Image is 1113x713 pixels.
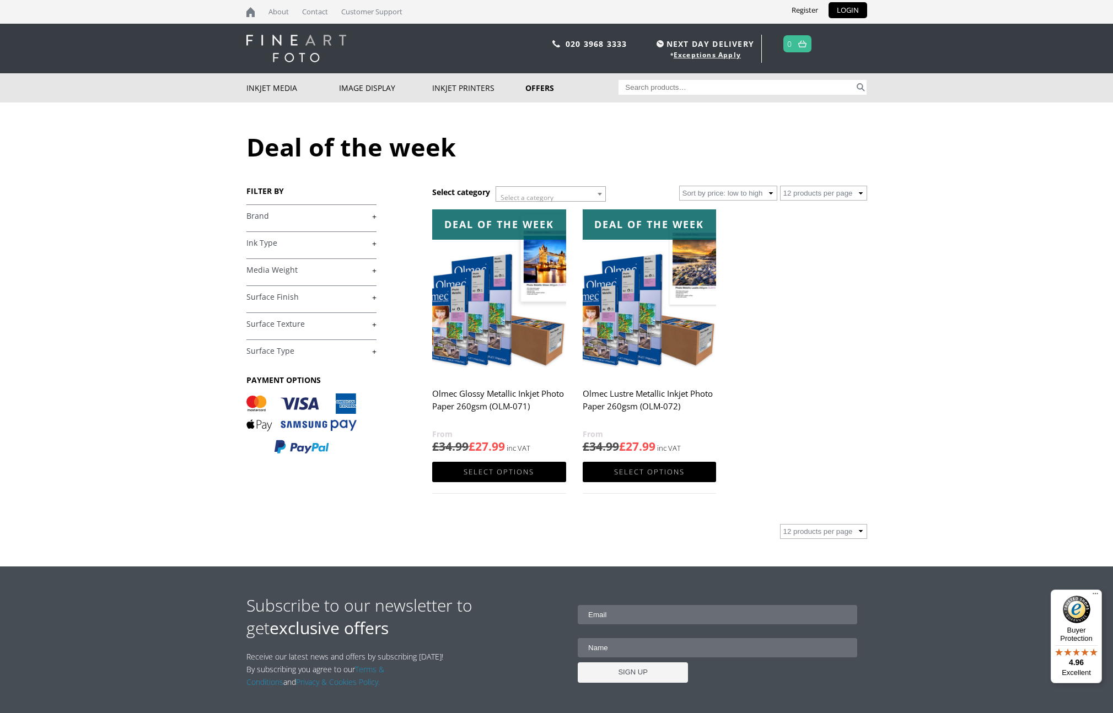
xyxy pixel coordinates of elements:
[583,209,716,455] a: Deal of the week Olmec Lustre Metallic Inkjet Photo Paper 260gsm (OLM-072) £34.99£27.99
[432,462,566,482] a: Select options for “Olmec Glossy Metallic Inkjet Photo Paper 260gsm (OLM-071)”
[246,265,377,276] a: +
[246,650,449,688] p: Receive our latest news and offers by subscribing [DATE]! By subscribing you agree to our and
[583,383,716,428] h2: Olmec Lustre Metallic Inkjet Photo Paper 260gsm (OLM-072)
[583,462,716,482] a: Select options for “Olmec Lustre Metallic Inkjet Photo Paper 260gsm (OLM-072)”
[469,439,475,454] span: £
[432,439,469,454] bdi: 34.99
[246,35,346,62] img: logo-white.svg
[469,439,505,454] bdi: 27.99
[829,2,867,18] a: LOGIN
[246,664,384,687] a: Terms & Conditions
[552,40,560,47] img: phone.svg
[296,677,380,687] a: Privacy & Cookies Policy.
[432,439,439,454] span: £
[246,346,377,356] a: +
[674,50,741,60] a: Exceptions Apply
[1089,590,1102,603] button: Menu
[246,375,377,385] h3: PAYMENT OPTIONS
[798,40,806,47] img: basket.svg
[578,605,857,624] input: Email
[501,193,553,202] span: Select a category
[246,319,377,330] a: +
[246,231,377,253] h4: Ink Type
[246,204,377,226] h4: Brand
[525,73,619,102] a: Offers
[246,130,867,164] h1: Deal of the week
[1069,658,1084,667] span: 4.96
[1051,590,1102,683] button: Trusted Shops TrustmarkBuyer Protection4.96Excellent
[432,73,525,102] a: Inkjet Printers
[339,73,432,102] a: Image Display
[1051,668,1102,677] p: Excellent
[578,662,688,683] input: SIGN UP
[583,439,589,454] span: £
[246,258,377,280] h4: Media Weight
[657,40,664,47] img: time.svg
[432,209,566,376] img: Olmec Glossy Metallic Inkjet Photo Paper 260gsm (OLM-071)
[246,73,340,102] a: Inkjet Media
[270,617,389,639] strong: exclusive offers
[246,393,357,455] img: PAYMENT OPTIONS
[246,292,377,303] a: +
[854,80,867,95] button: Search
[583,439,619,454] bdi: 34.99
[654,37,754,50] span: NEXT DAY DELIVERY
[246,594,557,639] h2: Subscribe to our newsletter to get
[583,209,716,376] img: Olmec Lustre Metallic Inkjet Photo Paper 260gsm (OLM-072)
[246,339,377,361] h4: Surface Type
[246,312,377,334] h4: Surface Texture
[566,39,627,49] a: 020 3968 3333
[432,187,490,197] h3: Select category
[679,186,777,201] select: Shop order
[1063,596,1090,623] img: Trusted Shops Trustmark
[1051,626,1102,642] p: Buyer Protection
[432,209,566,240] div: Deal of the week
[619,439,655,454] bdi: 27.99
[583,209,716,240] div: Deal of the week
[619,80,854,95] input: Search products…
[619,439,626,454] span: £
[783,2,826,18] a: Register
[432,383,566,428] h2: Olmec Glossy Metallic Inkjet Photo Paper 260gsm (OLM-071)
[432,209,566,455] a: Deal of the week Olmec Glossy Metallic Inkjet Photo Paper 260gsm (OLM-071) £34.99£27.99
[787,36,792,52] a: 0
[578,638,857,657] input: Name
[246,211,377,222] a: +
[246,238,377,249] a: +
[246,186,377,196] h3: FILTER BY
[246,285,377,307] h4: Surface Finish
